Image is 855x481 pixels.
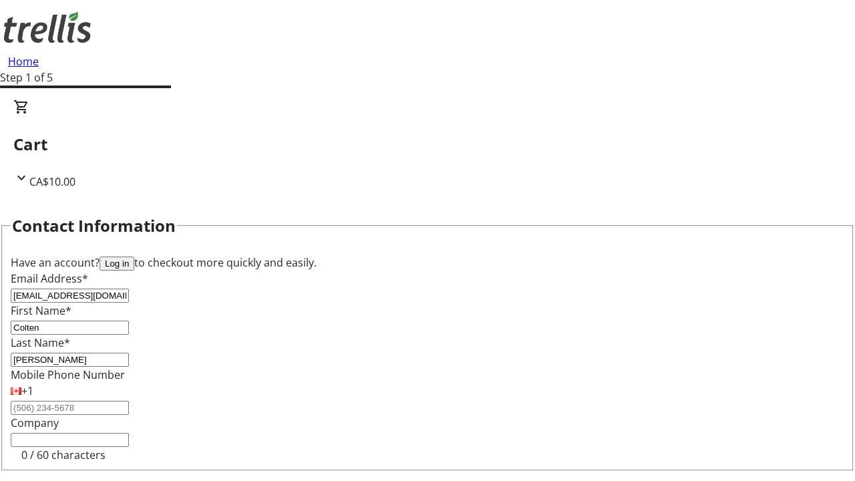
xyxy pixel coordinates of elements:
span: CA$10.00 [29,174,75,189]
h2: Contact Information [12,214,176,238]
label: Mobile Phone Number [11,367,125,382]
div: CartCA$10.00 [13,99,842,190]
div: Have an account? to checkout more quickly and easily. [11,255,844,271]
label: Email Address* [11,271,88,286]
tr-character-limit: 0 / 60 characters [21,448,106,462]
h2: Cart [13,132,842,156]
label: First Name* [11,303,71,318]
input: (506) 234-5678 [11,401,129,415]
label: Last Name* [11,335,70,350]
button: Log in [100,257,134,271]
label: Company [11,416,59,430]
